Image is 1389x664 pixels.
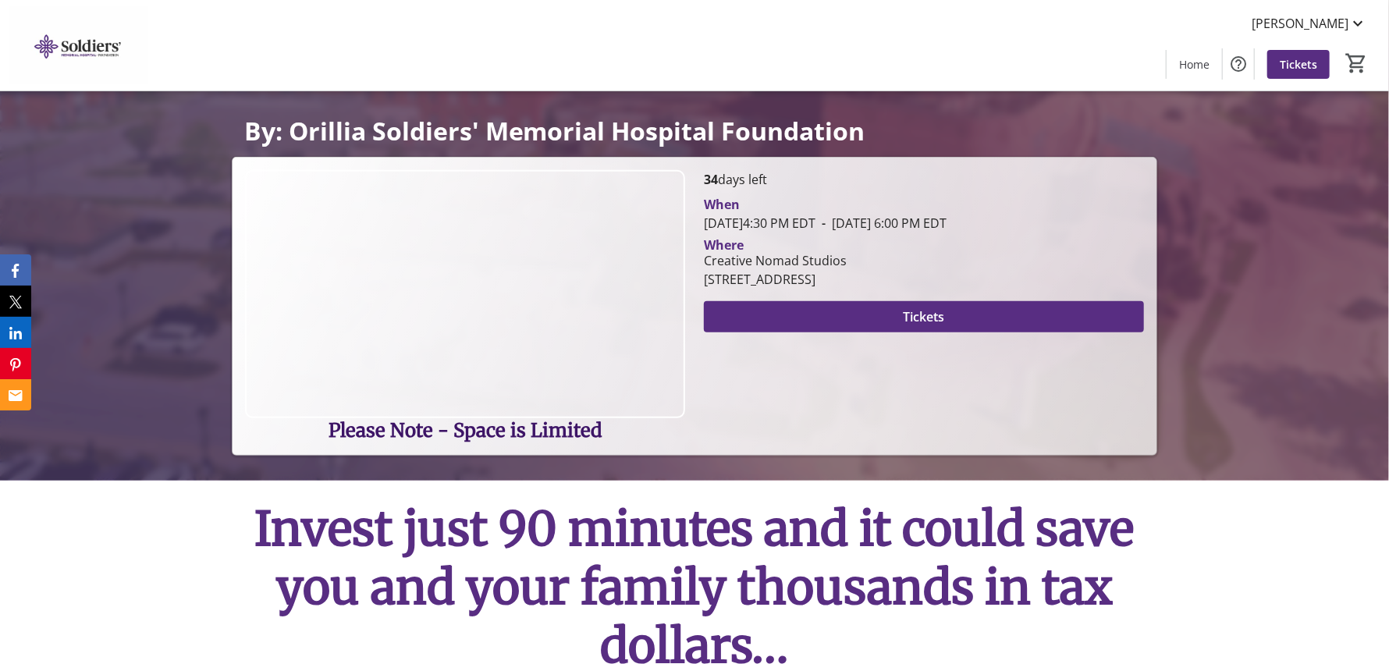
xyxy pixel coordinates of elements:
span: Home [1179,56,1210,73]
span: [DATE] 4:30 PM EDT [704,215,815,232]
button: Tickets [704,301,1144,332]
span: Tickets [904,307,945,326]
img: Orillia Soldiers' Memorial Hospital Foundation's Logo [9,6,148,84]
div: Creative Nomad Studios [704,251,847,270]
div: [STREET_ADDRESS] [704,270,847,289]
button: Cart [1342,49,1370,77]
p: By: Orillia Soldiers' Memorial Hospital Foundation [244,117,1146,144]
button: [PERSON_NAME] [1239,11,1380,36]
span: 34 [704,171,718,188]
span: Tickets [1280,56,1317,73]
a: Home [1167,50,1222,79]
span: - [815,215,832,232]
div: Where [704,239,744,251]
img: Campaign CTA Media Photo [245,170,685,417]
p: days left [704,170,1144,189]
div: When [704,195,740,214]
a: Tickets [1267,50,1330,79]
strong: Please Note - Space is Limited [329,418,602,442]
span: [PERSON_NAME] [1252,14,1348,33]
span: [DATE] 6:00 PM EDT [815,215,947,232]
button: Help [1223,48,1254,80]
